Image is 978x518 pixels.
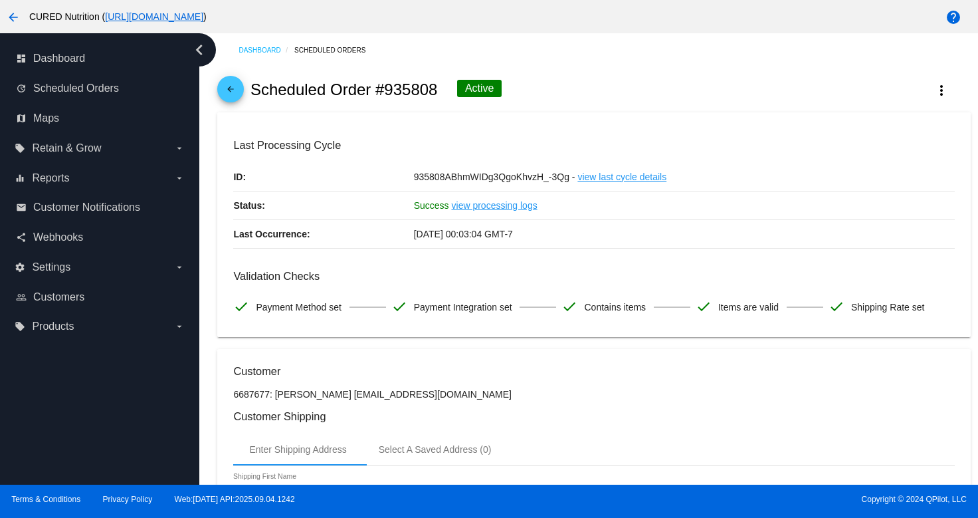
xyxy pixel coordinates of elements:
div: Select A Saved Address (0) [379,444,492,455]
a: view processing logs [452,192,538,219]
mat-icon: check [696,299,712,315]
mat-icon: check [561,299,577,315]
i: map [16,113,27,124]
span: CURED Nutrition ( ) [29,11,207,22]
div: Active [457,80,502,97]
i: arrow_drop_down [174,173,185,184]
span: Maps [33,112,59,124]
i: equalizer [15,173,25,184]
i: local_offer [15,143,25,154]
p: ID: [233,163,413,191]
span: Customers [33,291,84,303]
mat-icon: check [829,299,844,315]
a: map Maps [16,108,185,129]
span: Shipping Rate set [851,293,925,321]
span: Settings [32,261,70,273]
h3: Customer [233,365,954,378]
span: Customer Notifications [33,201,140,213]
i: chevron_left [189,39,210,61]
i: local_offer [15,321,25,332]
h3: Validation Checks [233,270,954,283]
span: Dashboard [33,53,85,65]
a: people_outline Customers [16,287,185,308]
span: Webhooks [33,231,83,243]
mat-icon: arrow_back [223,84,239,100]
i: dashboard [16,53,27,64]
a: Privacy Policy [103,495,153,504]
p: 6687677: [PERSON_NAME] [EMAIL_ADDRESS][DOMAIN_NAME] [233,389,954,400]
h3: Customer Shipping [233,410,954,423]
div: Enter Shipping Address [249,444,346,455]
a: [URL][DOMAIN_NAME] [105,11,203,22]
p: Status: [233,192,413,219]
span: Scheduled Orders [33,82,119,94]
a: view last cycle details [577,163,666,191]
i: people_outline [16,292,27,303]
p: Last Occurrence: [233,220,413,248]
i: arrow_drop_down [174,321,185,332]
mat-icon: arrow_back [5,9,21,25]
a: Scheduled Orders [294,40,377,61]
span: Success [414,200,449,211]
mat-icon: check [391,299,407,315]
span: 935808ABhmWIDg3QgoKhvzH_-3Qg - [414,172,575,182]
span: Reports [32,172,69,184]
input: Shipping First Name [233,485,353,495]
span: Copyright © 2024 QPilot, LLC [500,495,967,504]
i: update [16,83,27,94]
span: [DATE] 00:03:04 GMT-7 [414,229,513,239]
a: update Scheduled Orders [16,78,185,99]
i: email [16,202,27,213]
span: Products [32,321,74,332]
a: Web:[DATE] API:2025.09.04.1242 [175,495,295,504]
span: Retain & Grow [32,142,101,154]
span: Payment Integration set [414,293,512,321]
mat-icon: check [233,299,249,315]
h2: Scheduled Order #935808 [250,80,438,99]
span: Payment Method set [256,293,341,321]
i: share [16,232,27,243]
mat-icon: more_vert [933,82,949,98]
a: Dashboard [239,40,294,61]
i: arrow_drop_down [174,262,185,273]
mat-icon: help [945,9,961,25]
span: Contains items [584,293,646,321]
a: dashboard Dashboard [16,48,185,69]
a: email Customer Notifications [16,197,185,218]
a: share Webhooks [16,227,185,248]
a: Terms & Conditions [11,495,80,504]
span: Items are valid [718,293,779,321]
i: arrow_drop_down [174,143,185,154]
h3: Last Processing Cycle [233,139,954,152]
i: settings [15,262,25,273]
